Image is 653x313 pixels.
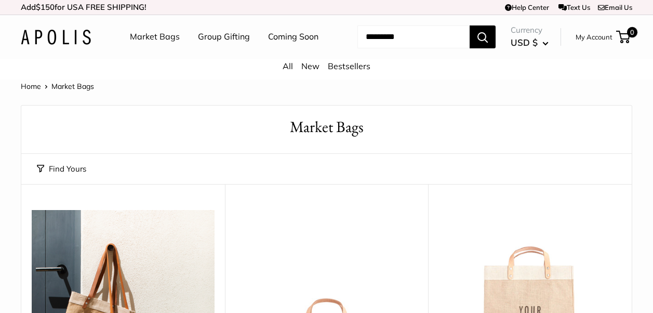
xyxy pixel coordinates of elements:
[21,30,91,45] img: Apolis
[198,29,250,45] a: Group Gifting
[37,116,616,138] h1: Market Bags
[511,23,549,37] span: Currency
[511,37,538,48] span: USD $
[558,3,590,11] a: Text Us
[21,80,94,93] nav: Breadcrumb
[505,3,549,11] a: Help Center
[130,29,180,45] a: Market Bags
[511,34,549,51] button: USD $
[37,162,86,176] button: Find Yours
[21,82,41,91] a: Home
[36,2,55,12] span: $150
[598,3,632,11] a: Email Us
[51,82,94,91] span: Market Bags
[283,61,293,71] a: All
[357,25,470,48] input: Search...
[576,31,612,43] a: My Account
[627,27,637,37] span: 0
[617,31,630,43] a: 0
[328,61,370,71] a: Bestsellers
[301,61,319,71] a: New
[268,29,318,45] a: Coming Soon
[470,25,496,48] button: Search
